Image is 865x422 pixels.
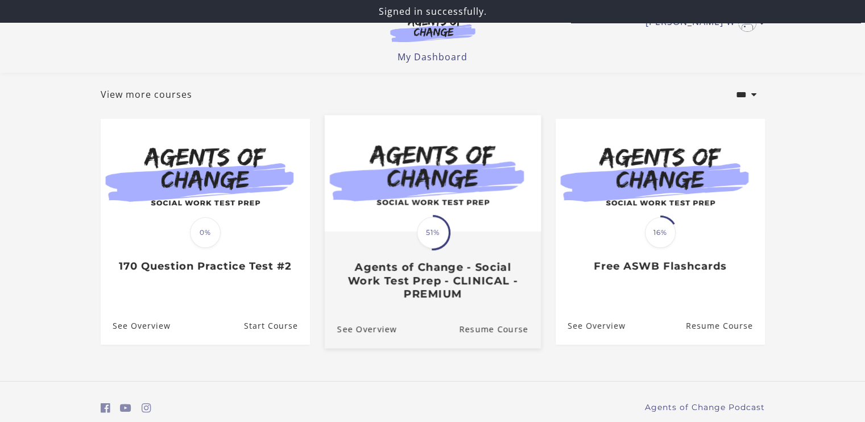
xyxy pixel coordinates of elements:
[101,308,171,345] a: 170 Question Practice Test #2: See Overview
[337,261,528,301] h3: Agents of Change - Social Work Test Prep - CLINICAL - PREMIUM
[685,308,764,345] a: Free ASWB Flashcards: Resume Course
[101,88,192,101] a: View more courses
[113,260,297,273] h3: 170 Question Practice Test #2
[459,310,541,348] a: Agents of Change - Social Work Test Prep - CLINICAL - PREMIUM: Resume Course
[120,403,131,413] i: https://www.youtube.com/c/AgentsofChangeTestPrepbyMeaganMitchell (Open in a new window)
[243,308,309,345] a: 170 Question Practice Test #2: Resume Course
[120,400,131,416] a: https://www.youtube.com/c/AgentsofChangeTestPrepbyMeaganMitchell (Open in a new window)
[324,310,396,348] a: Agents of Change - Social Work Test Prep - CLINICAL - PREMIUM: See Overview
[645,217,676,248] span: 16%
[645,14,759,32] a: Toggle menu
[142,400,151,416] a: https://www.instagram.com/agentsofchangeprep/ (Open in a new window)
[556,308,626,345] a: Free ASWB Flashcards: See Overview
[645,402,765,413] a: Agents of Change Podcast
[378,16,487,42] img: Agents of Change Logo
[398,51,467,63] a: My Dashboard
[142,403,151,413] i: https://www.instagram.com/agentsofchangeprep/ (Open in a new window)
[190,217,221,248] span: 0%
[101,400,110,416] a: https://www.facebook.com/groups/aswbtestprep (Open in a new window)
[5,5,860,18] p: Signed in successfully.
[101,403,110,413] i: https://www.facebook.com/groups/aswbtestprep (Open in a new window)
[568,260,752,273] h3: Free ASWB Flashcards
[417,217,449,249] span: 51%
